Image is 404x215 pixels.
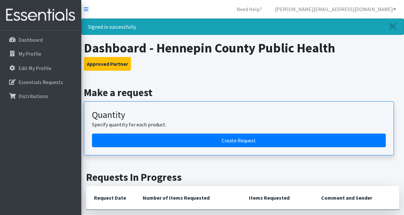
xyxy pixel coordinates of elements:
th: Number of Items Requested [135,186,241,210]
a: Create a request by quantity [92,134,386,147]
div: Signed in successfully. [81,19,404,35]
h1: Dashboard - Hennepin County Public Health [84,40,402,56]
th: Comment and Sender [313,186,399,210]
p: Essentials Requests [19,79,63,85]
p: Distributions [19,93,48,99]
a: [PERSON_NAME][EMAIL_ADDRESS][DOMAIN_NAME] [270,3,401,16]
p: Edit My Profile [19,65,51,71]
a: My Profile [3,47,79,60]
p: Dashboard [19,36,43,43]
a: Dashboard [3,33,79,46]
a: Edit My Profile [3,62,79,75]
th: Request Date [86,186,135,210]
a: Essentials Requests [3,76,79,89]
a: Close [383,19,404,35]
button: Approved Partner [84,57,131,71]
p: My Profile [19,50,41,57]
a: Need Help? [231,3,267,16]
img: HumanEssentials [3,4,79,26]
h2: Requests In Progress [86,171,399,183]
a: Distributions [3,90,79,103]
h2: Make a request [84,86,402,99]
h3: Quantity [92,109,386,121]
th: Items Requested [241,186,314,210]
p: Specify quantity for each product. [92,121,386,128]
